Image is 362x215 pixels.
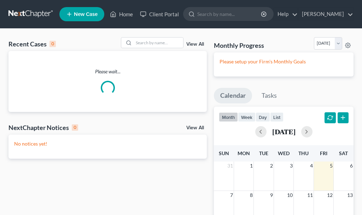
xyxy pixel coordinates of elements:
button: list [270,112,284,122]
a: Client Portal [136,8,182,21]
span: Mon [238,150,250,156]
button: week [238,112,256,122]
span: 12 [326,191,333,199]
a: View All [186,125,204,130]
span: 2 [269,162,274,170]
a: Home [106,8,136,21]
span: New Case [74,12,98,17]
span: Tue [259,150,268,156]
span: 5 [329,162,333,170]
span: 6 [349,162,354,170]
h2: [DATE] [272,128,296,135]
span: Wed [278,150,290,156]
p: No notices yet! [14,140,201,147]
span: 8 [249,191,253,199]
a: Calendar [214,88,252,103]
span: Fri [320,150,327,156]
span: 3 [289,162,293,170]
button: day [256,112,270,122]
span: 31 [227,162,234,170]
span: 11 [306,191,314,199]
h3: Monthly Progress [214,41,264,50]
a: [PERSON_NAME] [298,8,353,21]
span: 13 [346,191,354,199]
button: month [219,112,238,122]
span: Sat [339,150,348,156]
span: 10 [286,191,293,199]
span: Thu [298,150,309,156]
span: 4 [309,162,314,170]
span: 7 [229,191,234,199]
div: 0 [72,124,78,131]
input: Search by name... [134,38,183,48]
input: Search by name... [197,7,262,21]
a: View All [186,42,204,47]
span: 9 [269,191,274,199]
a: Tasks [255,88,283,103]
div: 0 [49,41,56,47]
p: Please setup your Firm's Monthly Goals [220,58,348,65]
span: 1 [249,162,253,170]
p: Please wait... [8,68,207,75]
div: NextChapter Notices [8,123,78,132]
div: Recent Cases [8,40,56,48]
a: Help [274,8,298,21]
span: Sun [219,150,229,156]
